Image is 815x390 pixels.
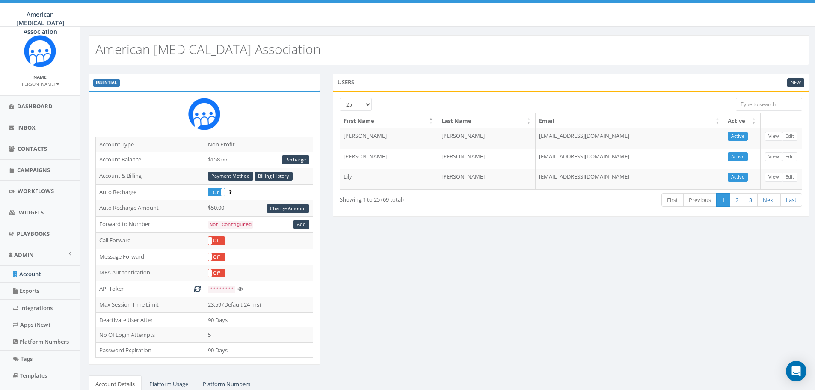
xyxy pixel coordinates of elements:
div: OnOff [208,236,225,245]
td: Call Forward [96,232,204,249]
span: American [MEDICAL_DATA] Association [16,10,65,36]
td: [EMAIL_ADDRESS][DOMAIN_NAME] [536,169,724,189]
td: [PERSON_NAME] [340,128,438,149]
img: Rally_Corp_Icon.png [24,35,56,67]
div: Showing 1 to 25 (69 total) [340,192,525,204]
i: Generate New Token [194,286,201,292]
label: Off [208,253,225,261]
a: Change Amount [267,204,309,213]
span: Contacts [18,145,47,152]
td: 23:59 (Default 24 hrs) [204,297,313,312]
td: Message Forward [96,249,204,265]
span: Campaigns [17,166,50,174]
span: Playbooks [17,230,50,238]
td: No Of Login Attempts [96,327,204,343]
td: Auto Recharge Amount [96,200,204,217]
a: 2 [730,193,744,207]
th: First Name: activate to sort column descending [340,113,438,128]
td: Deactivate User After [96,312,204,327]
td: [PERSON_NAME] [438,128,536,149]
div: Open Intercom Messenger [786,361,806,381]
td: Lily [340,169,438,189]
span: Inbox [17,124,36,131]
a: Active [728,173,748,182]
td: Account Balance [96,152,204,168]
span: Dashboard [17,102,53,110]
td: Password Expiration [96,342,204,358]
td: Account Type [96,137,204,152]
a: Last [780,193,802,207]
a: Billing History [255,172,293,181]
a: View [765,152,782,161]
code: Not Configured [208,221,253,229]
td: MFA Authentication [96,265,204,281]
label: ESSENTIAL [93,79,120,87]
a: First [661,193,684,207]
div: Users [333,74,809,91]
td: 90 Days [204,312,313,327]
td: Non Profit [204,137,313,152]
a: Edit [782,132,797,141]
th: Email: activate to sort column ascending [536,113,724,128]
a: [PERSON_NAME] [21,80,59,87]
small: Name [33,74,47,80]
a: Active [728,152,748,161]
img: Rally_Corp_Icon.png [188,98,220,130]
th: Last Name: activate to sort column ascending [438,113,536,128]
span: Admin [14,251,34,259]
th: Active: activate to sort column ascending [724,113,761,128]
a: New [787,78,804,87]
label: Off [208,237,225,245]
a: Previous [683,193,717,207]
a: Recharge [282,155,309,164]
span: Widgets [19,208,44,216]
td: Account & Billing [96,168,204,184]
a: 3 [744,193,758,207]
td: [PERSON_NAME] [340,149,438,169]
td: $158.66 [204,152,313,168]
a: View [765,173,782,182]
div: OnOff [208,269,225,278]
div: OnOff [208,188,225,197]
span: Enable to prevent campaign failure. [228,188,231,196]
td: 5 [204,327,313,343]
a: 1 [716,193,730,207]
span: Workflows [18,187,54,195]
a: View [765,132,782,141]
input: Type to search [736,98,802,111]
td: Forward to Number [96,217,204,233]
td: [EMAIL_ADDRESS][DOMAIN_NAME] [536,149,724,169]
td: 90 Days [204,342,313,358]
div: OnOff [208,253,225,262]
td: API Token [96,281,204,297]
td: [EMAIL_ADDRESS][DOMAIN_NAME] [536,128,724,149]
a: Edit [782,173,797,182]
a: Edit [782,152,797,161]
small: [PERSON_NAME] [21,81,59,87]
a: Active [728,132,748,141]
label: Off [208,269,225,277]
td: Max Session Time Limit [96,297,204,312]
h2: American [MEDICAL_DATA] Association [95,42,321,56]
td: $50.00 [204,200,313,217]
label: On [208,188,225,196]
td: [PERSON_NAME] [438,149,536,169]
td: [PERSON_NAME] [438,169,536,189]
a: Payment Method [208,172,253,181]
a: Add [293,220,309,229]
td: Auto Recharge [96,184,204,200]
a: Next [757,193,781,207]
